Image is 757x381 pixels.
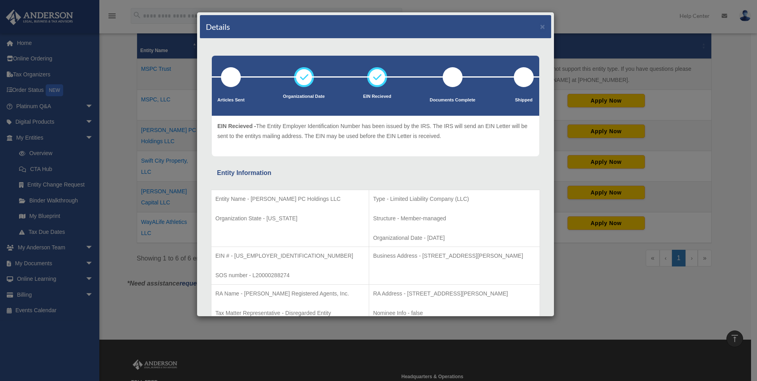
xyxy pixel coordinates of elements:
[215,308,365,318] p: Tax Matter Representative - Disregarded Entity
[373,308,536,318] p: Nominee Info - false
[373,214,536,224] p: Structure - Member-managed
[373,251,536,261] p: Business Address - [STREET_ADDRESS][PERSON_NAME]
[215,251,365,261] p: EIN # - [US_EMPLOYER_IDENTIFICATION_NUMBER]
[215,214,365,224] p: Organization State - [US_STATE]
[217,121,534,141] p: The Entity Employer Identification Number has been issued by the IRS. The IRS will send an EIN Le...
[283,93,325,101] p: Organizational Date
[373,194,536,204] p: Type - Limited Liability Company (LLC)
[217,167,534,179] div: Entity Information
[217,123,256,129] span: EIN Recieved -
[373,233,536,243] p: Organizational Date - [DATE]
[217,96,244,104] p: Articles Sent
[215,194,365,204] p: Entity Name - [PERSON_NAME] PC Holdings LLC
[215,289,365,299] p: RA Name - [PERSON_NAME] Registered Agents, Inc.
[363,93,391,101] p: EIN Recieved
[514,96,534,104] p: Shipped
[373,289,536,299] p: RA Address - [STREET_ADDRESS][PERSON_NAME]
[206,21,230,32] h4: Details
[215,270,365,280] p: SOS number - L20000288274
[540,22,545,31] button: ×
[430,96,475,104] p: Documents Complete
